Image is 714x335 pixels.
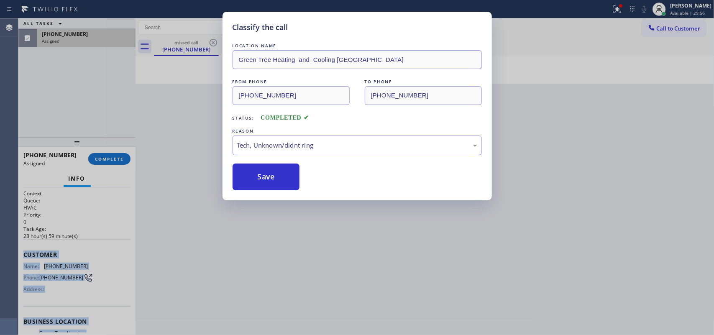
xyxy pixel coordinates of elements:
div: Tech, Unknown/didnt ring [237,141,477,150]
div: TO PHONE [365,77,482,86]
span: Status: [233,115,254,121]
input: To phone [365,86,482,105]
input: From phone [233,86,350,105]
span: COMPLETED [261,115,309,121]
h5: Classify the call [233,22,288,33]
div: LOCATION NAME [233,41,482,50]
button: Save [233,164,300,190]
div: FROM PHONE [233,77,350,86]
div: REASON: [233,127,482,136]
